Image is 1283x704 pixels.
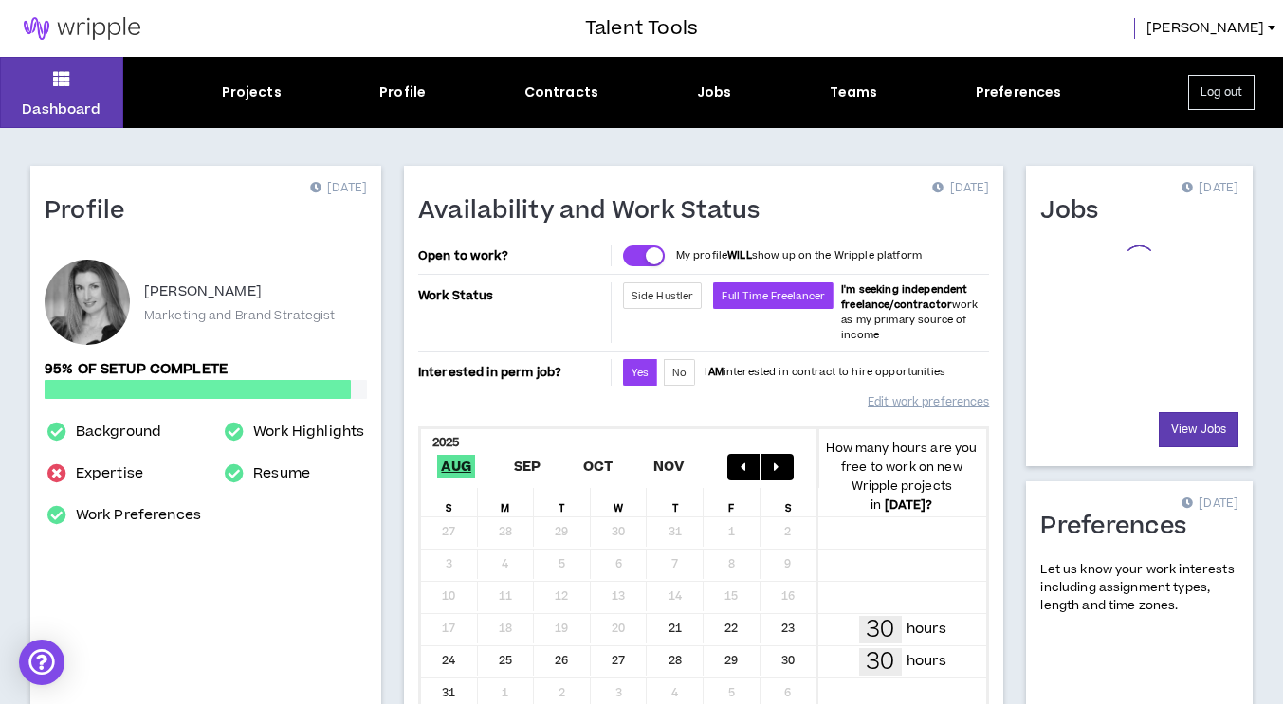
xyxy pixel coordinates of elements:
div: Contracts [524,82,598,102]
p: 95% of setup complete [45,359,367,380]
p: [DATE] [1182,179,1238,198]
div: Open Intercom Messenger [19,640,64,685]
p: Open to work? [418,248,607,263]
span: Nov [650,455,688,478]
h1: Availability and Work Status [418,196,775,226]
p: Work Status [418,282,607,309]
span: [PERSON_NAME] [1146,18,1264,39]
strong: WILL [727,248,752,262]
span: Side Hustler [632,289,694,303]
span: No [672,366,687,380]
h1: Preferences [1040,512,1201,542]
div: T [534,488,591,516]
p: Marketing and Brand Strategist [144,307,336,324]
p: Let us know your work interests including assignment types, length and time zones. [1040,561,1238,616]
a: Expertise [76,462,143,485]
span: Aug [437,455,475,478]
p: [DATE] [1182,495,1238,514]
p: [PERSON_NAME] [144,280,262,303]
p: How many hours are you free to work on new Wripple projects in [816,439,986,514]
span: Sep [509,455,544,478]
a: Work Preferences [76,504,201,527]
strong: AM [708,365,724,379]
p: Dashboard [22,99,101,119]
button: Log out [1188,75,1255,110]
p: Interested in perm job? [418,359,607,386]
div: S [761,488,817,516]
p: My profile show up on the Wripple platform [676,248,922,263]
span: work as my primary source of income [841,282,978,342]
p: hours [907,619,946,640]
b: I'm seeking independent freelance/contractor [841,282,967,312]
span: Oct [578,455,616,478]
div: Projects [222,82,282,102]
a: Edit work preferences [868,386,989,419]
a: View Jobs [1159,412,1238,447]
a: Work Highlights [253,421,364,443]
div: Melissa Z. [45,260,130,345]
b: 2025 [432,434,460,451]
p: hours [907,651,946,672]
span: Yes [632,366,649,380]
div: Teams [830,82,878,102]
h3: Talent Tools [585,14,698,43]
div: Jobs [697,82,732,102]
p: [DATE] [932,179,989,198]
b: [DATE] ? [885,496,933,514]
div: Profile [379,82,426,102]
h1: Profile [45,196,139,226]
div: T [647,488,704,516]
p: [DATE] [310,179,367,198]
p: I interested in contract to hire opportunities [705,365,945,380]
div: M [478,488,535,516]
div: Preferences [976,82,1062,102]
a: Resume [253,462,310,485]
a: Background [76,421,161,443]
div: F [704,488,761,516]
div: W [591,488,648,516]
h1: Jobs [1040,196,1112,226]
div: S [421,488,478,516]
